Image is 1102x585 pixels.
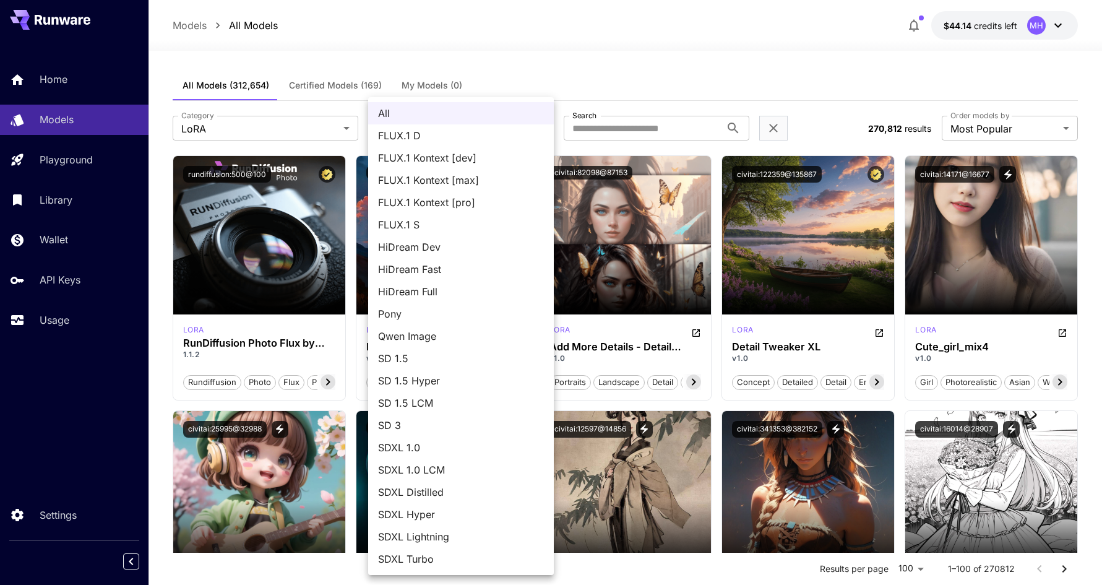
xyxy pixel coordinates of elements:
[378,240,544,254] span: HiDream Dev
[378,306,544,321] span: Pony
[378,396,544,410] span: SD 1.5 LCM
[378,150,544,165] span: FLUX.1 Kontext [dev]
[378,373,544,388] span: SD 1.5 Hyper
[378,418,544,433] span: SD 3
[378,529,544,544] span: SDXL Lightning
[378,284,544,299] span: HiDream Full
[378,106,544,121] span: All
[378,195,544,210] span: FLUX.1 Kontext [pro]
[378,217,544,232] span: FLUX.1 S
[378,128,544,143] span: FLUX.1 D
[378,485,544,500] span: SDXL Distilled
[378,440,544,455] span: SDXL 1.0
[378,329,544,344] span: Qwen Image
[378,462,544,477] span: SDXL 1.0 LCM
[378,262,544,277] span: HiDream Fast
[378,173,544,188] span: FLUX.1 Kontext [max]
[378,351,544,366] span: SD 1.5
[378,507,544,522] span: SDXL Hyper
[378,552,544,566] span: SDXL Turbo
